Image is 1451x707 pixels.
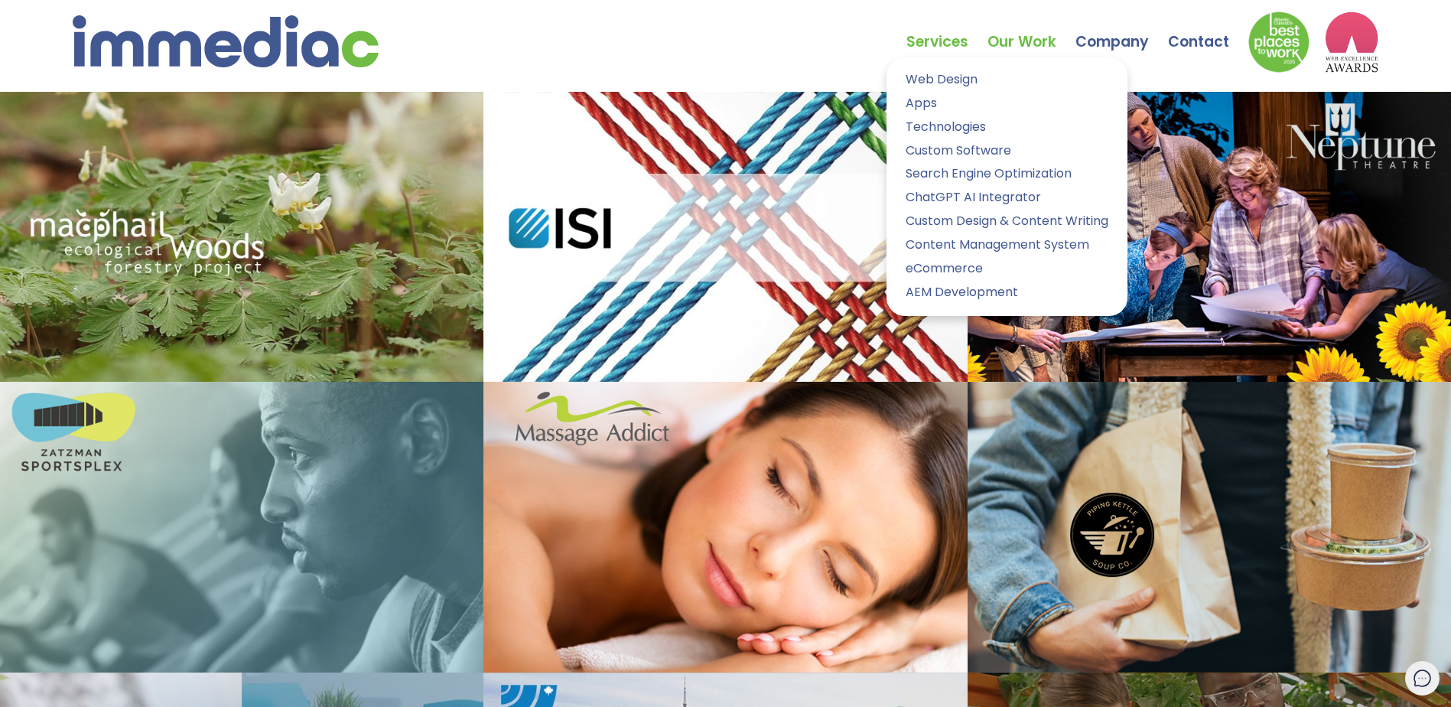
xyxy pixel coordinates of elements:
[898,258,1116,280] a: eCommerce
[898,93,1116,115] a: Apps
[898,187,1116,209] a: ChatGPT AI Integrator
[898,210,1116,233] a: Custom Design & Content Writing
[987,4,1075,57] a: Our Work
[898,282,1116,304] a: AEM Development
[898,69,1116,91] a: Web Design
[1168,4,1248,57] a: Contact
[898,163,1116,185] a: Search Engine Optimization
[906,4,987,57] a: Services
[1248,11,1309,73] img: Down
[1325,11,1378,73] img: logo2_wea_nobg.webp
[73,15,379,67] img: immediac
[898,234,1116,256] a: Content Management System
[1075,4,1168,57] a: Company
[898,116,1116,138] a: Technologies
[898,140,1116,162] a: Custom Software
